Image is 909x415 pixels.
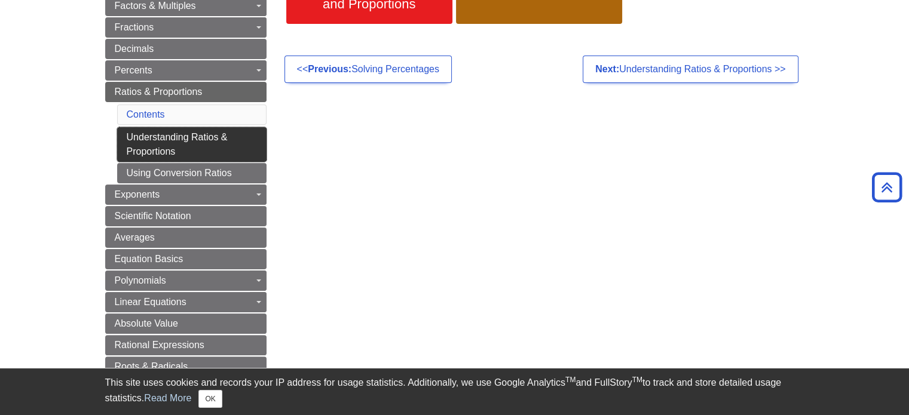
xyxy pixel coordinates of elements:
a: Next:Understanding Ratios & Proportions >> [583,56,798,83]
span: Decimals [115,44,154,54]
a: Ratios & Proportions [105,82,267,102]
strong: Next: [595,64,619,74]
a: Percents [105,60,267,81]
a: Understanding Ratios & Proportions [117,127,267,162]
sup: TM [565,376,576,384]
span: Absolute Value [115,318,178,328]
a: Decimals [105,39,267,59]
a: <<Previous:Solving Percentages [284,56,452,83]
span: Equation Basics [115,254,183,264]
span: Averages [115,232,155,242]
a: Back to Top [868,179,906,195]
div: This site uses cookies and records your IP address for usage statistics. Additionally, we use Goo... [105,376,804,408]
span: Scientific Notation [115,211,191,221]
strong: Previous: [308,64,351,74]
a: Contents [127,109,165,119]
a: Using Conversion Ratios [117,163,267,183]
span: Linear Equations [115,297,186,307]
a: Exponents [105,185,267,205]
button: Close [198,390,222,408]
a: Averages [105,228,267,248]
span: Polynomials [115,275,166,285]
span: Roots & Radicals [115,361,188,371]
sup: TM [632,376,642,384]
span: Rational Expressions [115,340,204,350]
a: Linear Equations [105,292,267,312]
a: Equation Basics [105,249,267,269]
span: Exponents [115,189,160,199]
a: Read More [144,393,191,403]
a: Rational Expressions [105,335,267,355]
a: Absolute Value [105,313,267,334]
a: Roots & Radicals [105,356,267,377]
span: Factors & Multiples [115,1,196,11]
a: Fractions [105,17,267,38]
a: Scientific Notation [105,206,267,226]
a: Polynomials [105,270,267,291]
span: Fractions [115,22,154,32]
span: Percents [115,65,152,75]
span: Ratios & Proportions [115,87,203,97]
